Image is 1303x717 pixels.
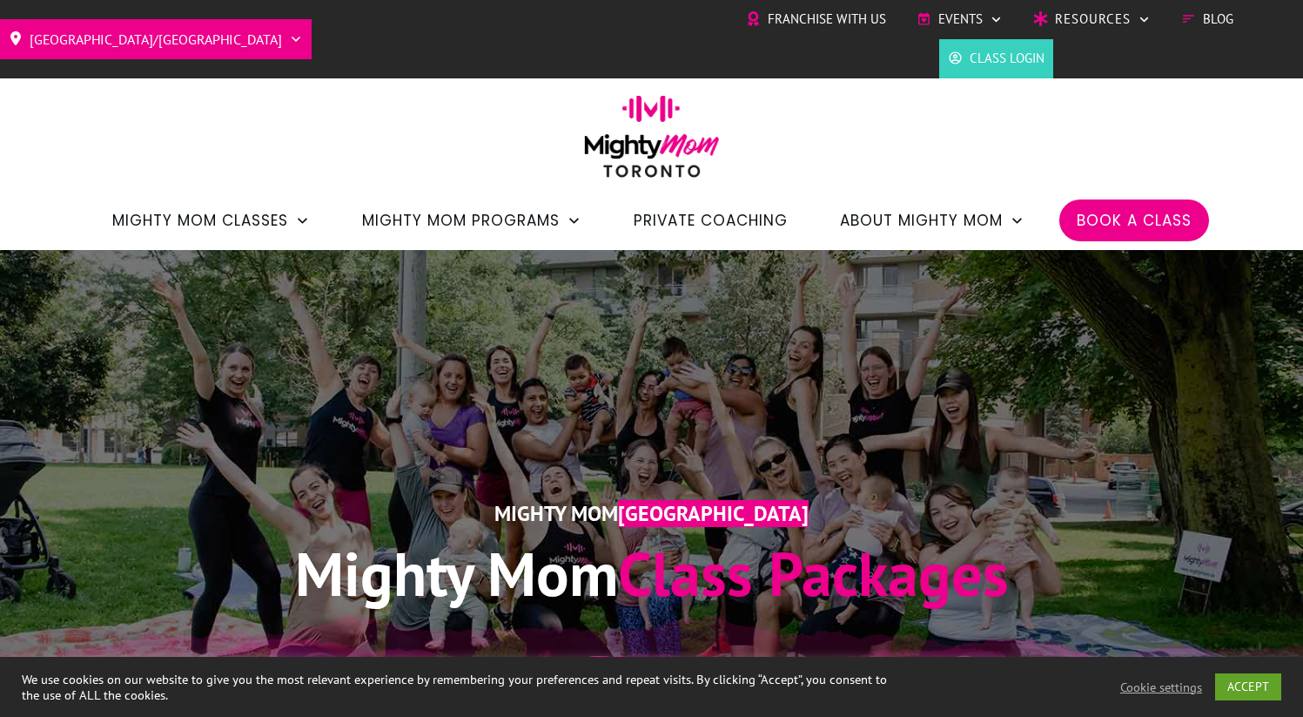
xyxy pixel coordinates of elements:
h1: Class Packages [148,534,1156,613]
a: Blog [1181,6,1233,32]
a: Private Coaching [634,206,788,235]
span: Mighty Mom Programs [362,206,560,235]
span: Class Login [970,45,1044,71]
a: Franchise with Us [746,6,886,32]
span: Blog [1203,6,1233,32]
div: We use cookies on our website to give you the most relevant experience by remembering your prefer... [22,672,903,703]
span: Mighty Mom Classes [112,206,288,235]
span: Mighty Mom [494,500,618,527]
span: [GEOGRAPHIC_DATA]/[GEOGRAPHIC_DATA] [30,25,282,53]
a: Events [917,6,1003,32]
a: Cookie settings [1120,680,1202,695]
a: ACCEPT [1215,673,1281,700]
a: Book a Class [1077,206,1192,235]
span: Franchise with Us [768,6,886,32]
a: Mighty Mom Classes [112,206,310,235]
span: About Mighty Mom [840,206,1003,235]
a: Resources [1033,6,1151,32]
a: [GEOGRAPHIC_DATA]/[GEOGRAPHIC_DATA] [9,25,303,53]
span: Events [938,6,983,32]
span: [GEOGRAPHIC_DATA] [618,500,809,527]
a: About Mighty Mom [840,206,1024,235]
a: Mighty Mom Programs [362,206,581,235]
span: Resources [1055,6,1131,32]
img: mightymom-logo-toronto [575,95,729,190]
span: Mighty Mom [295,534,618,612]
a: Class Login [948,45,1044,71]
